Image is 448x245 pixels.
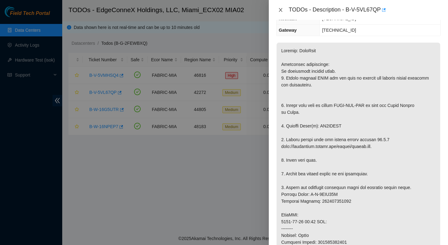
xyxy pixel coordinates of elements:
[279,28,297,33] span: Gateway
[276,7,285,13] button: Close
[278,7,283,12] span: close
[289,5,441,15] div: TODOs - Description - B-V-5VL67QP
[322,28,356,33] span: [TECHNICAL_ID]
